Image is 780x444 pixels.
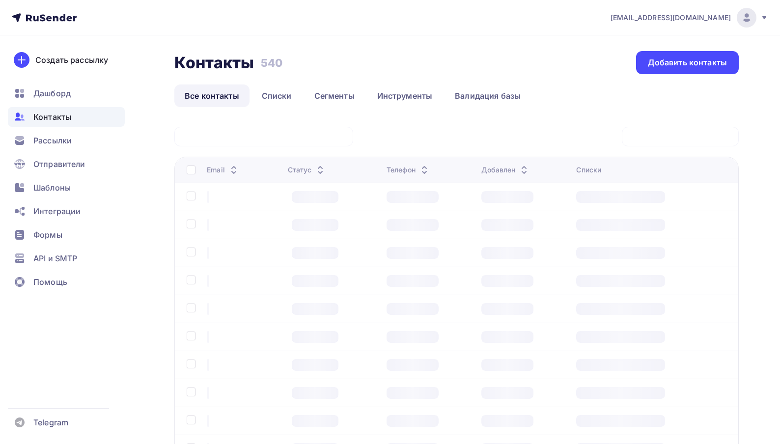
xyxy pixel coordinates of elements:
span: Формы [33,229,62,241]
a: [EMAIL_ADDRESS][DOMAIN_NAME] [611,8,768,28]
div: Телефон [387,165,430,175]
div: Добавить контакты [648,57,727,68]
h2: Контакты [174,53,254,73]
span: [EMAIL_ADDRESS][DOMAIN_NAME] [611,13,731,23]
a: Все контакты [174,84,250,107]
span: Контакты [33,111,71,123]
a: Дашборд [8,83,125,103]
a: Контакты [8,107,125,127]
a: Инструменты [367,84,443,107]
span: Шаблоны [33,182,71,194]
span: Дашборд [33,87,71,99]
a: Формы [8,225,125,245]
span: Интеграции [33,205,81,217]
div: Email [207,165,240,175]
a: Сегменты [304,84,365,107]
a: Списки [251,84,302,107]
a: Рассылки [8,131,125,150]
span: API и SMTP [33,252,77,264]
span: Отправители [33,158,85,170]
a: Отправители [8,154,125,174]
div: Создать рассылку [35,54,108,66]
div: Добавлен [481,165,530,175]
span: Рассылки [33,135,72,146]
a: Шаблоны [8,178,125,197]
div: Списки [576,165,601,175]
span: Telegram [33,416,68,428]
span: Помощь [33,276,67,288]
a: Валидация базы [445,84,531,107]
div: Статус [288,165,327,175]
h3: 540 [261,56,282,70]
